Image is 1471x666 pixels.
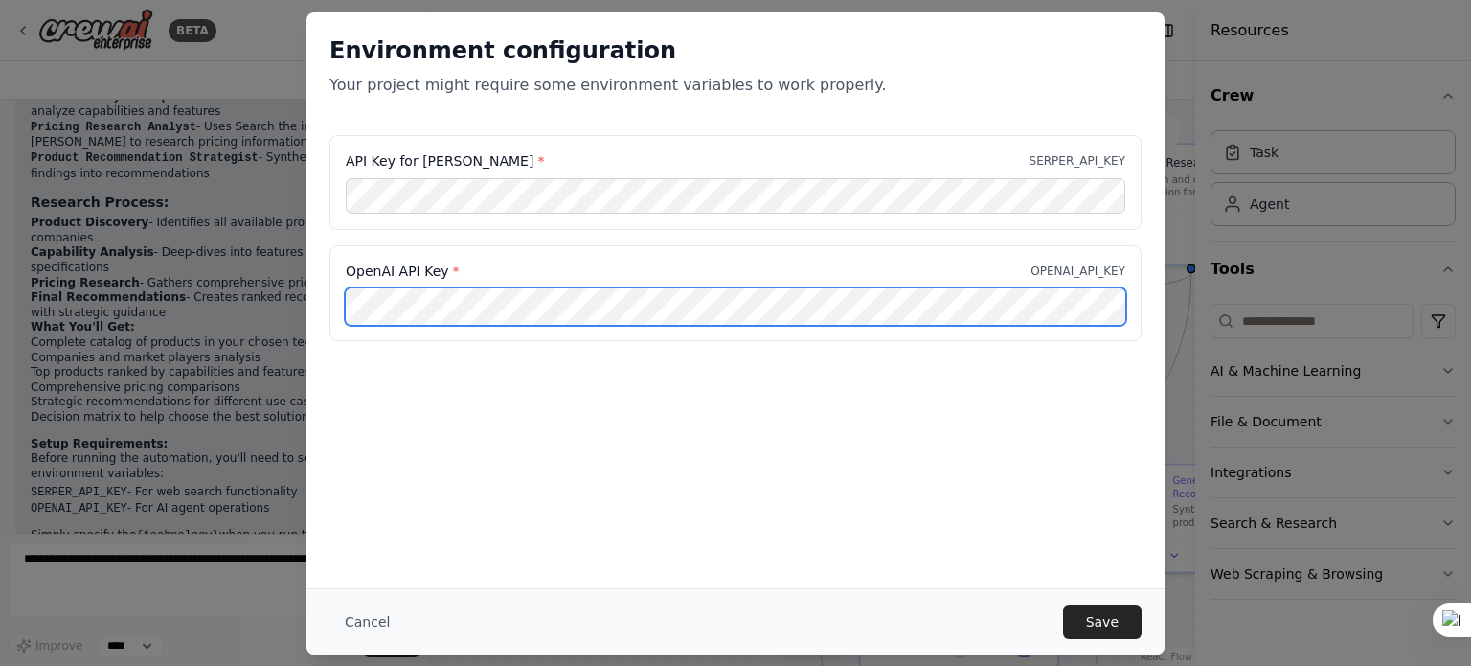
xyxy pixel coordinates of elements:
[346,151,544,171] label: API Key for [PERSON_NAME]
[346,262,460,281] label: OpenAI API Key
[329,35,1142,66] h2: Environment configuration
[1030,153,1125,169] p: SERPER_API_KEY
[1030,264,1125,279] p: OPENAI_API_KEY
[329,605,405,639] button: Cancel
[329,74,1142,97] p: Your project might require some environment variables to work properly.
[1063,605,1142,639] button: Save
